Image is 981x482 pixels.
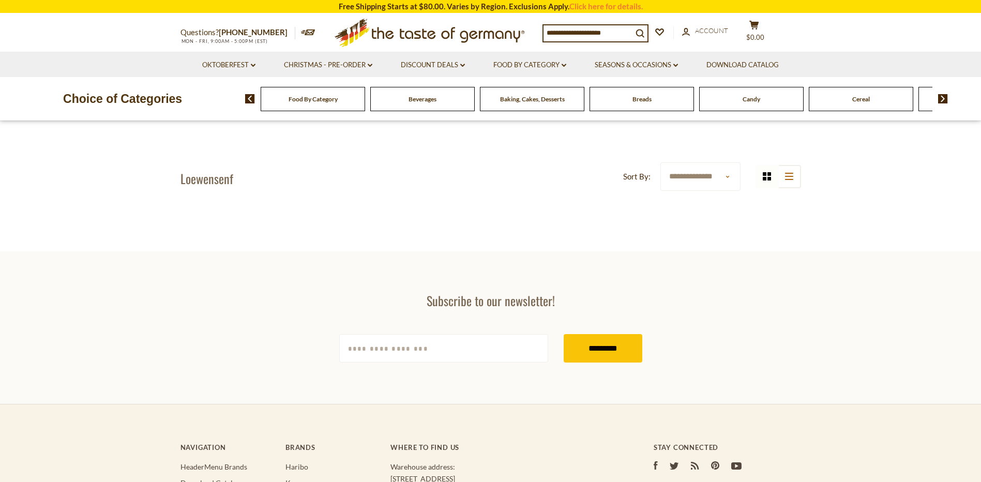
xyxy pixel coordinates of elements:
[285,462,308,471] a: Haribo
[245,94,255,103] img: previous arrow
[695,26,728,35] span: Account
[409,95,436,103] a: Beverages
[746,33,764,41] span: $0.00
[180,171,233,186] h1: Loewensenf
[739,20,770,46] button: $0.00
[743,95,760,103] a: Candy
[654,443,801,451] h4: Stay Connected
[202,59,255,71] a: Oktoberfest
[390,443,612,451] h4: Where to find us
[938,94,948,103] img: next arrow
[595,59,678,71] a: Seasons & Occasions
[180,462,247,471] a: HeaderMenu Brands
[180,26,295,39] p: Questions?
[623,170,651,183] label: Sort By:
[339,293,642,308] h3: Subscribe to our newsletter!
[180,38,268,44] span: MON - FRI, 9:00AM - 5:00PM (EST)
[401,59,465,71] a: Discount Deals
[852,95,870,103] a: Cereal
[493,59,566,71] a: Food By Category
[682,25,728,37] a: Account
[219,27,288,37] a: [PHONE_NUMBER]
[289,95,338,103] a: Food By Category
[285,443,380,451] h4: Brands
[500,95,565,103] a: Baking, Cakes, Desserts
[180,443,275,451] h4: Navigation
[706,59,779,71] a: Download Catalog
[284,59,372,71] a: Christmas - PRE-ORDER
[632,95,652,103] a: Breads
[569,2,643,11] a: Click here for details.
